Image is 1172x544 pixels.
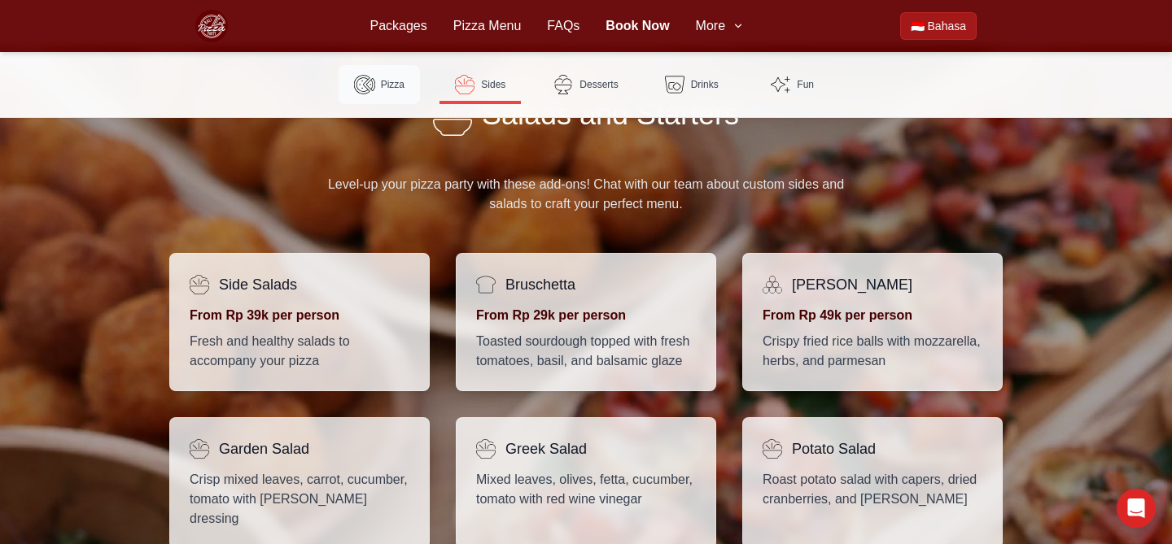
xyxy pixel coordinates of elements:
img: Drinks [665,75,684,94]
p: Fresh and healthy salads to accompany your pizza [190,332,409,371]
span: Drinks [691,78,719,91]
img: salad [190,439,209,459]
a: Sides [439,65,521,104]
h4: Potato Salad [792,437,876,460]
img: Sides [455,75,474,94]
a: Drinks [651,65,732,104]
span: Desserts [579,78,618,91]
img: salad [190,275,209,294]
h4: Greek Salad [505,437,587,460]
h4: [PERSON_NAME] [792,273,912,296]
span: Pizza [381,78,405,91]
p: Level-up your pizza party with these add-ons! Chat with our team about custom sides and salads to... [313,175,859,214]
a: Beralih ke Bahasa Indonesia [900,12,977,40]
img: Bali Pizza Party Logo [195,10,228,42]
a: Packages [370,16,426,36]
p: From Rp 29k per person [476,306,696,325]
img: Fun [771,75,790,94]
img: Desserts [553,75,573,94]
p: Crisp mixed leaves, carrot, cucumber, tomato with [PERSON_NAME] dressing [190,470,409,529]
p: Roast potato salad with capers, dried cranberries, and [PERSON_NAME] [763,470,982,509]
img: salad [763,439,782,459]
a: Pizza [339,65,420,104]
a: FAQs [547,16,579,36]
p: From Rp 49k per person [763,306,982,325]
p: Crispy fried rice balls with mozzarella, herbs, and parmesan [763,332,982,371]
p: Toasted sourdough topped with fresh tomatoes, basil, and balsamic glaze [476,332,696,371]
span: More [696,16,725,36]
img: salad [476,439,496,459]
h3: Salads and Starters [52,97,1120,155]
p: From Rp 39k per person [190,306,409,325]
button: More [696,16,745,36]
a: Desserts [540,65,631,104]
div: Open Intercom Messenger [1117,489,1156,528]
span: Sides [481,78,505,91]
img: Pizza [353,74,374,95]
img: bread-slice [476,275,496,294]
span: Fun [797,78,814,91]
h4: Bruschetta [505,273,575,296]
a: Pizza Menu [453,16,522,36]
span: Bahasa [928,18,966,34]
h4: Garden Salad [219,437,309,460]
img: ball-pile [763,275,782,294]
h4: Side Salads [219,273,297,296]
a: Book Now [606,16,669,36]
p: Mixed leaves, olives, fetta, cucumber, tomato with red wine vinegar [476,470,696,509]
a: Fun [752,65,833,104]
